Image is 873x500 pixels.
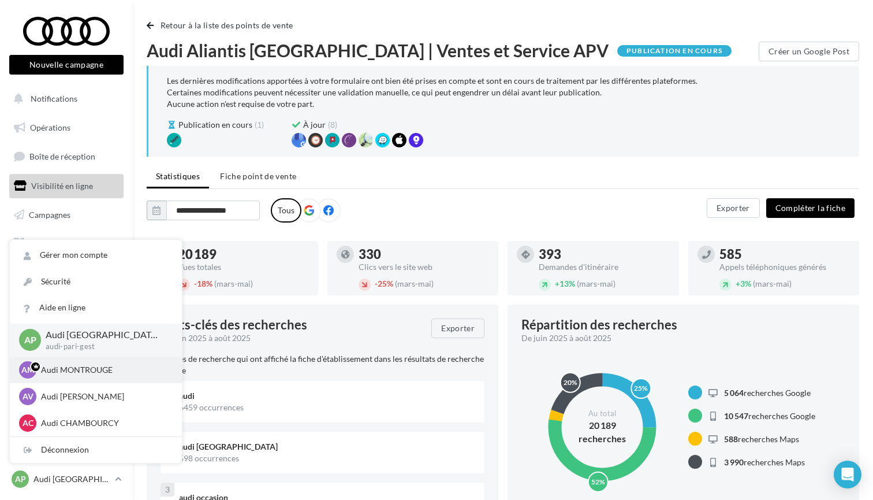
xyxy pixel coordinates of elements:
[762,202,859,212] a: Compléter la fiche
[555,279,559,288] span: +
[707,198,760,218] button: Exporter
[179,402,475,413] div: 6459 occurrences
[41,417,168,429] p: Audi CHAMBOURCY
[10,437,182,463] div: Déconnexion
[724,388,744,398] span: 5 064
[724,457,744,467] span: 3 990
[7,116,126,140] a: Opérations
[539,248,670,261] div: 393
[303,119,326,131] span: À jour
[161,353,484,376] p: Termes de recherche qui ont affiché la fiche d'établissement dans les résultats de recherche Google
[724,411,748,421] span: 10 547
[33,473,110,485] p: Audi [GEOGRAPHIC_DATA] 15
[167,75,841,110] div: Les dernières modifications apportées à votre formulaire ont bien été prises en compte et sont en...
[7,260,126,294] a: PLV et print personnalisable
[178,119,252,131] span: Publication en cours
[194,279,197,288] span: -
[24,334,36,347] span: AP
[194,279,212,288] span: 18%
[161,318,307,331] span: Mots-clés des recherches
[539,263,670,271] div: Demandes d'itinéraire
[147,42,609,59] span: Audi Aliantis [GEOGRAPHIC_DATA] | Ventes et Service APV
[220,171,296,181] span: Fiche point de vente
[719,263,850,271] div: Appels téléphoniques générés
[724,457,805,467] span: recherches Maps
[147,18,298,32] button: Retour à la liste des points de vente
[7,144,126,169] a: Boîte de réception
[41,391,168,402] p: Audi [PERSON_NAME]
[178,248,309,261] div: 20 189
[23,391,33,402] span: AV
[10,269,182,295] a: Sécurité
[30,123,70,132] span: Opérations
[9,468,124,490] a: AP Audi [GEOGRAPHIC_DATA] 15
[9,55,124,75] button: Nouvelle campagne
[359,263,490,271] div: Clics vers le site web
[724,388,811,398] span: recherches Google
[46,342,163,352] p: audi-pari-gest
[46,328,163,342] p: Audi [GEOGRAPHIC_DATA] 15
[834,461,861,488] div: Open Intercom Messenger
[214,279,253,288] span: (mars-mai)
[10,242,182,268] a: Gérer mon compte
[7,174,126,198] a: Visibilité en ligne
[41,364,168,376] p: Audi MONTROUGE
[766,198,855,218] button: Compléter la fiche
[617,45,732,57] div: Publication en cours
[719,248,850,261] div: 585
[7,203,126,227] a: Campagnes
[577,279,615,288] span: (mars-mai)
[359,248,490,261] div: 330
[15,473,26,485] span: AP
[431,318,484,338] button: Exporter
[31,181,93,191] span: Visibilité en ligne
[161,332,422,344] div: De juin 2025 à août 2025
[31,94,77,103] span: Notifications
[161,483,174,497] div: 3
[7,231,126,255] a: Médiathèque
[23,417,33,429] span: AC
[29,151,95,161] span: Boîte de réception
[29,209,70,219] span: Campagnes
[271,198,301,223] label: Tous
[521,332,836,344] div: De juin 2025 à août 2025
[724,434,738,444] span: 588
[10,295,182,321] a: Aide en ligne
[29,238,76,248] span: Médiathèque
[21,364,35,376] span: AM
[724,434,799,444] span: recherches Maps
[179,441,475,453] div: audi [GEOGRAPHIC_DATA]
[161,20,293,30] span: Retour à la liste des points de vente
[375,279,393,288] span: 25%
[724,411,815,421] span: recherches Google
[328,119,337,131] span: (8)
[395,279,434,288] span: (mars-mai)
[375,279,378,288] span: -
[736,279,740,288] span: +
[736,279,751,288] span: 3%
[179,390,475,402] div: audi
[178,263,309,271] div: Vues totales
[555,279,575,288] span: 13%
[255,119,264,131] span: (1)
[521,318,677,331] div: Répartition des recherches
[179,453,475,464] div: 598 occurrences
[753,279,792,288] span: (mars-mai)
[759,42,859,61] button: Créer un Google Post
[7,87,121,111] button: Notifications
